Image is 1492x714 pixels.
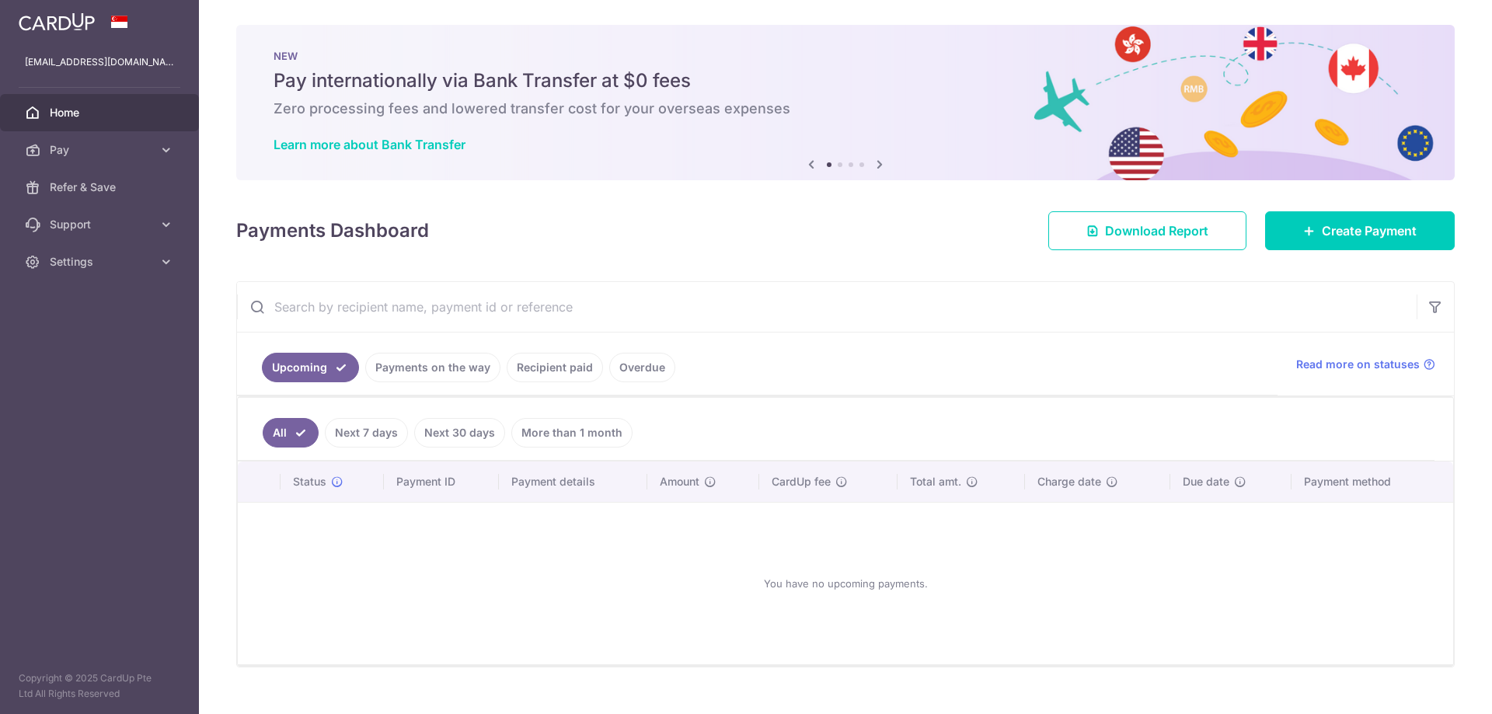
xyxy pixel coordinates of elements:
h5: Pay internationally via Bank Transfer at $0 fees [274,68,1417,93]
h4: Payments Dashboard [236,217,429,245]
a: Learn more about Bank Transfer [274,137,465,152]
a: Next 7 days [325,418,408,448]
a: All [263,418,319,448]
input: Search by recipient name, payment id or reference [237,282,1417,332]
th: Payment method [1292,461,1453,502]
span: Support [50,217,152,232]
a: Overdue [609,353,675,382]
span: Due date [1183,474,1229,489]
div: You have no upcoming payments. [256,515,1434,652]
p: NEW [274,50,1417,62]
th: Payment ID [384,461,499,502]
p: [EMAIL_ADDRESS][DOMAIN_NAME] [25,54,174,70]
span: Charge date [1037,474,1101,489]
a: Download Report [1048,211,1246,250]
th: Payment details [499,461,648,502]
a: Payments on the way [365,353,500,382]
img: Bank transfer banner [236,25,1455,180]
span: Status [293,474,326,489]
span: Pay [50,142,152,158]
a: Read more on statuses [1296,357,1435,372]
span: Download Report [1105,221,1208,240]
span: Home [50,105,152,120]
a: More than 1 month [511,418,633,448]
h6: Zero processing fees and lowered transfer cost for your overseas expenses [274,99,1417,118]
a: Next 30 days [414,418,505,448]
span: Create Payment [1322,221,1417,240]
span: Refer & Save [50,179,152,195]
a: Create Payment [1265,211,1455,250]
span: Total amt. [910,474,961,489]
img: CardUp [19,12,95,31]
span: Read more on statuses [1296,357,1420,372]
a: Upcoming [262,353,359,382]
span: Amount [660,474,699,489]
span: CardUp fee [772,474,831,489]
span: Settings [50,254,152,270]
a: Recipient paid [507,353,603,382]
